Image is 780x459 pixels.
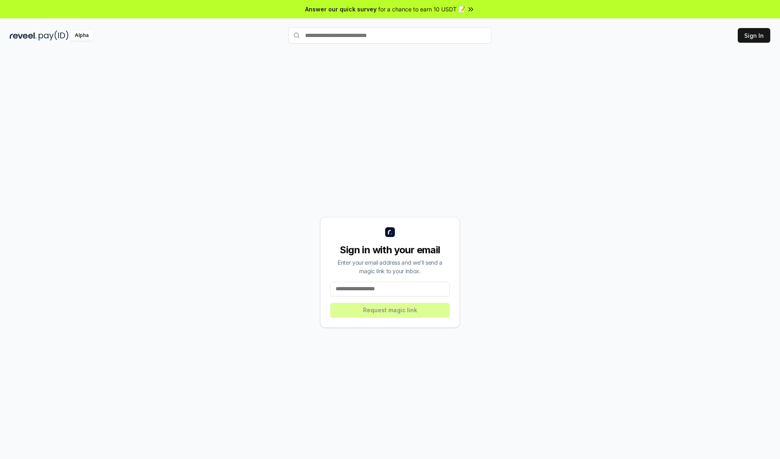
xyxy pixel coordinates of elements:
img: reveel_dark [10,30,37,41]
img: logo_small [385,227,395,237]
span: Answer our quick survey [305,5,377,13]
img: pay_id [39,30,69,41]
div: Sign in with your email [330,244,450,257]
button: Sign In [738,28,770,43]
span: for a chance to earn 10 USDT 📝 [378,5,465,13]
div: Alpha [70,30,93,41]
div: Enter your email address and we’ll send a magic link to your inbox. [330,258,450,275]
